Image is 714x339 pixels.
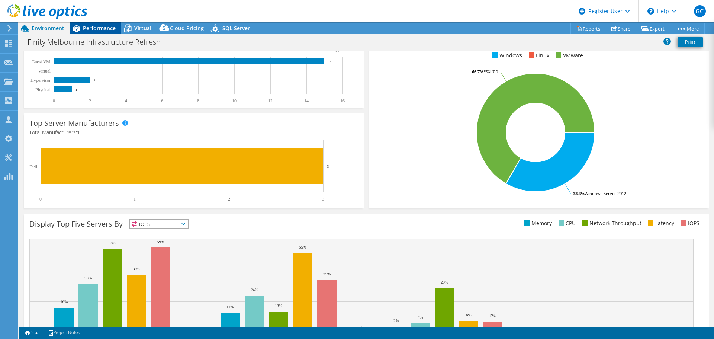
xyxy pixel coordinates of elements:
[328,60,332,64] text: 15
[490,313,496,318] text: 5%
[63,45,66,52] span: 3
[75,88,77,92] text: 1
[647,8,654,15] svg: \n
[636,23,670,34] a: Export
[299,245,306,249] text: 55%
[161,98,163,103] text: 6
[570,23,606,34] a: Reports
[58,69,59,73] text: 0
[157,240,164,244] text: 59%
[222,25,250,32] span: SQL Server
[340,98,345,103] text: 16
[24,38,172,46] h1: Finity Melbourne Infrastructure Refresh
[30,78,51,83] text: Hypervisor
[322,196,324,202] text: 3
[32,59,50,64] text: Guest VM
[109,240,116,245] text: 58%
[94,79,96,82] text: 2
[60,299,68,304] text: 16%
[29,119,119,127] h3: Top Server Manufacturers
[29,128,358,137] h4: Total Manufacturers:
[20,328,43,338] a: 2
[197,98,199,103] text: 8
[35,87,51,92] text: Physical
[323,272,331,276] text: 35%
[483,69,498,74] tspan: ESXi 7.0
[125,98,127,103] text: 4
[83,25,116,32] span: Performance
[39,196,42,202] text: 0
[304,98,309,103] text: 14
[491,51,522,60] li: Windows
[251,287,258,292] text: 24%
[53,98,55,103] text: 0
[418,315,423,319] text: 4%
[441,280,448,284] text: 29%
[226,305,234,309] text: 11%
[77,129,80,136] span: 1
[522,219,552,227] li: Memory
[466,313,472,317] text: 6%
[557,219,576,227] li: CPU
[232,98,237,103] text: 10
[585,191,626,196] tspan: Windows Server 2012
[130,220,188,228] span: IOPS
[89,98,91,103] text: 2
[327,164,329,169] text: 3
[606,23,636,34] a: Share
[133,266,140,271] text: 39%
[573,191,585,196] tspan: 33.3%
[393,318,399,323] text: 2%
[678,37,703,47] a: Print
[43,328,85,338] a: Project Notes
[134,25,151,32] span: Virtual
[670,23,705,34] a: More
[170,25,204,32] span: Cloud Pricing
[29,164,37,169] text: Dell
[472,69,483,74] tspan: 66.7%
[32,25,64,32] span: Environment
[646,219,674,227] li: Latency
[527,51,549,60] li: Linux
[580,219,641,227] li: Network Throughput
[679,219,699,227] li: IOPS
[694,5,706,17] span: GC
[84,276,92,280] text: 33%
[134,196,136,202] text: 1
[275,303,282,308] text: 13%
[268,98,273,103] text: 12
[38,68,51,74] text: Virtual
[554,51,583,60] li: VMware
[228,196,230,202] text: 2
[302,45,309,52] span: 7.5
